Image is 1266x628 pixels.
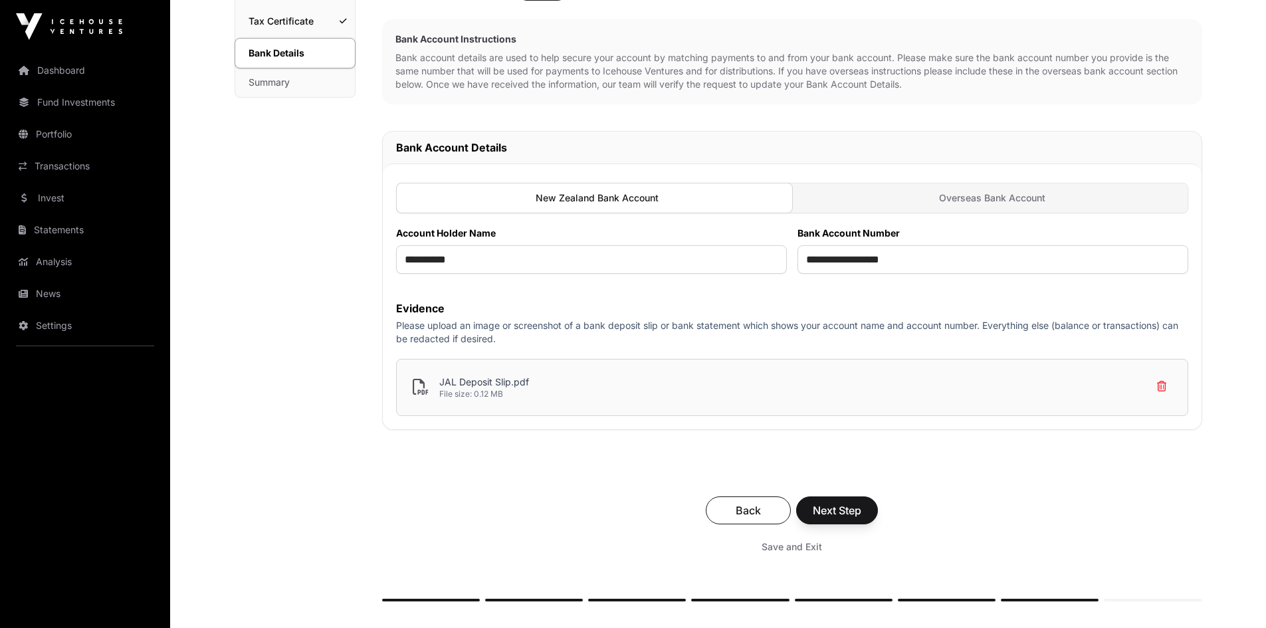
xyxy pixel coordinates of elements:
[11,215,159,245] a: Statements
[396,300,1188,316] label: Evidence
[706,496,791,524] button: Back
[235,7,355,36] a: Tax Certificate
[1200,564,1266,628] iframe: Chat Widget
[11,311,159,340] a: Settings
[11,279,159,308] a: News
[797,227,1188,240] label: Bank Account Number
[813,502,861,518] span: Next Step
[11,56,159,85] a: Dashboard
[396,319,1188,346] p: Please upload an image or screenshot of a bank deposit slip or bank statement which shows your ac...
[395,51,1189,91] p: Bank account details are used to help secure your account by matching payments to and from your b...
[722,502,774,518] span: Back
[11,152,159,181] a: Transactions
[796,496,878,524] button: Next Step
[396,227,787,240] label: Account Holder Name
[11,183,159,213] a: Invest
[439,375,529,389] p: JAL Deposit Slip.pdf
[11,88,159,117] a: Fund Investments
[235,38,356,68] a: Bank Details
[16,13,122,40] img: Icehouse Ventures Logo
[11,247,159,276] a: Analysis
[396,140,1188,156] h2: Bank Account Details
[235,68,355,97] a: Summary
[395,33,1189,46] h2: Bank Account Instructions
[939,191,1045,205] span: Overseas Bank Account
[11,120,159,149] a: Portfolio
[746,535,838,559] button: Save and Exit
[439,389,529,399] p: File size: 0.12 MB
[762,540,822,554] span: Save and Exit
[439,375,529,399] div: JAL Deposit Slip.pdf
